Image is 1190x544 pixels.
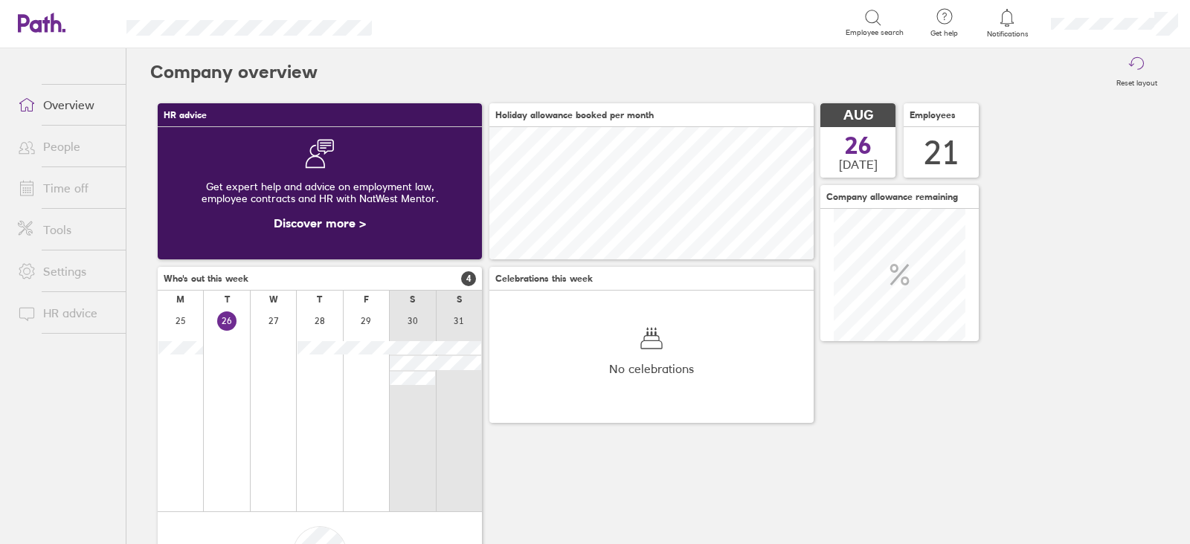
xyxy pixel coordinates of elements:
span: Notifications [983,30,1032,39]
span: Who's out this week [164,273,248,284]
span: Company allowance remaining [826,192,958,202]
button: Reset layout [1107,48,1166,96]
span: 4 [461,271,476,286]
span: No celebrations [609,362,694,375]
div: S [410,294,415,305]
label: Reset layout [1107,74,1166,88]
a: Overview [6,90,126,120]
div: Get expert help and advice on employment law, employee contracts and HR with NatWest Mentor. [170,169,470,216]
div: W [269,294,278,305]
span: Employee search [846,28,904,37]
a: HR advice [6,298,126,328]
div: T [317,294,322,305]
a: Discover more > [274,216,366,230]
span: HR advice [164,110,207,120]
h2: Company overview [150,48,318,96]
span: AUG [843,108,873,123]
div: 21 [924,134,959,172]
a: Notifications [983,7,1032,39]
span: Celebrations this week [495,273,593,284]
a: Settings [6,256,126,286]
div: T [225,294,230,305]
div: F [364,294,369,305]
span: [DATE] [839,158,878,171]
span: 26 [845,134,872,158]
div: S [457,294,462,305]
span: Employees [910,110,956,120]
div: Search [412,16,450,29]
a: Time off [6,173,126,203]
a: Tools [6,215,126,245]
a: People [6,132,126,161]
div: M [176,294,184,305]
span: Get help [920,29,968,38]
span: Holiday allowance booked per month [495,110,654,120]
